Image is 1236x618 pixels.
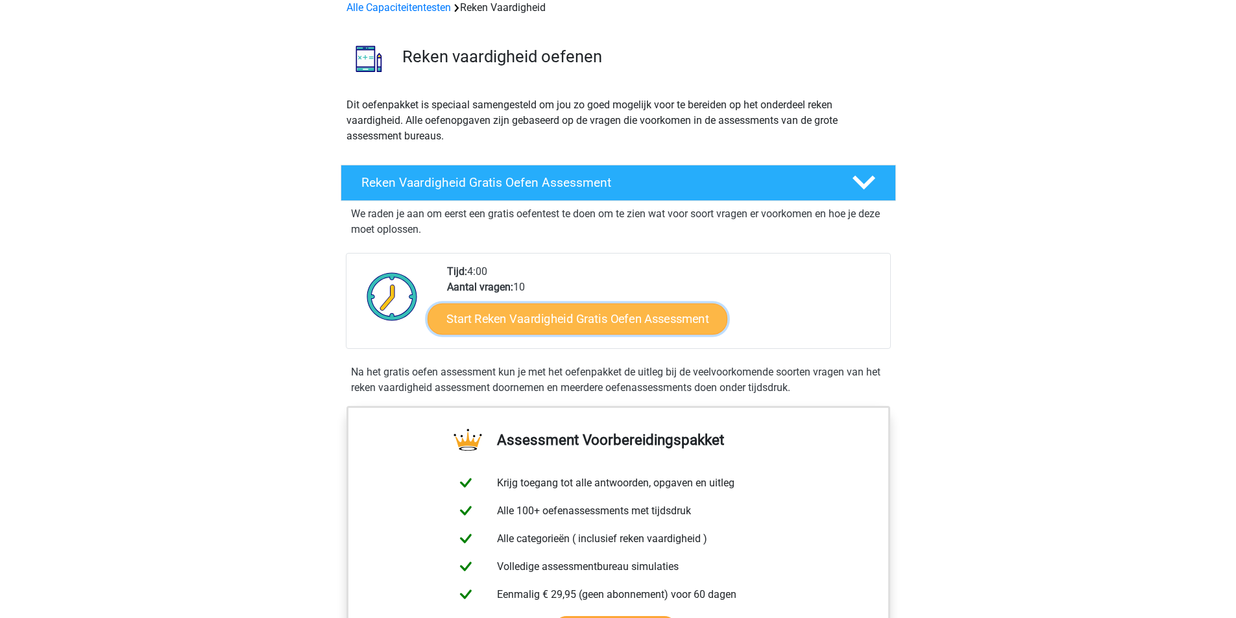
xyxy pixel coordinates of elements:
[346,97,890,144] p: Dit oefenpakket is speciaal samengesteld om jou zo goed mogelijk voor te bereiden op het onderdee...
[346,364,891,396] div: Na het gratis oefen assessment kun je met het oefenpakket de uitleg bij de veelvoorkomende soorte...
[341,31,396,86] img: reken vaardigheid
[437,264,890,348] div: 4:00 10
[402,47,886,67] h3: Reken vaardigheid oefenen
[428,303,727,334] a: Start Reken Vaardigheid Gratis Oefen Assessment
[346,1,451,14] a: Alle Capaciteitentesten
[335,165,901,201] a: Reken Vaardigheid Gratis Oefen Assessment
[351,206,886,237] p: We raden je aan om eerst een gratis oefentest te doen om te zien wat voor soort vragen er voorkom...
[359,264,425,329] img: Klok
[361,175,831,190] h4: Reken Vaardigheid Gratis Oefen Assessment
[447,265,467,278] b: Tijd:
[447,281,513,293] b: Aantal vragen:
